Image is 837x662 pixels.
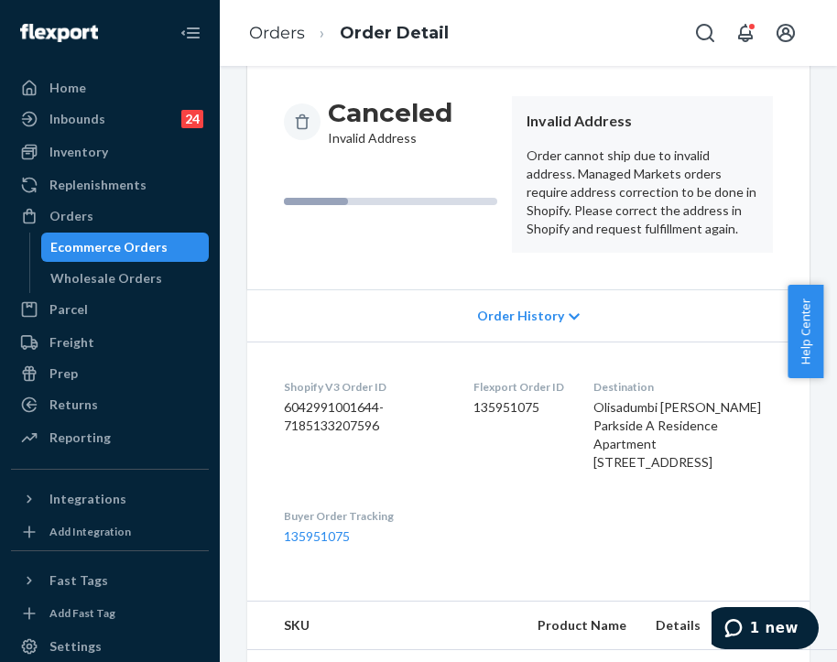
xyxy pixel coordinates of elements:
div: Parcel [49,300,88,319]
a: Order Detail [340,23,449,43]
span: Olisadumbi [PERSON_NAME] Parkside A Residence Apartment [STREET_ADDRESS] [593,399,761,470]
div: Returns [49,396,98,414]
div: Add Integration [49,524,131,539]
th: Product Name [523,602,641,650]
dt: Buyer Order Tracking [284,508,444,524]
th: Details [641,602,767,650]
dd: 135951075 [473,398,564,417]
ol: breadcrumbs [234,6,463,60]
th: SKU [247,602,523,650]
a: Wholesale Orders [41,264,210,293]
a: Home [11,73,209,103]
div: Fast Tags [49,571,108,590]
a: Add Fast Tag [11,602,209,624]
div: Prep [49,364,78,383]
a: Inbounds24 [11,104,209,134]
button: Integrations [11,484,209,514]
a: Returns [11,390,209,419]
a: Ecommerce Orders [41,233,210,262]
div: Inbounds [49,110,105,128]
div: Integrations [49,490,126,508]
a: Replenishments [11,170,209,200]
div: Wholesale Orders [50,269,162,288]
a: Orders [249,23,305,43]
a: Orders [11,201,209,231]
a: Prep [11,359,209,388]
span: Order History [477,307,564,325]
iframe: Opens a widget where you can chat to one of our agents [712,607,819,653]
dt: Shopify V3 Order ID [284,379,444,395]
div: Orders [49,207,93,225]
div: Add Fast Tag [49,605,115,621]
dd: 6042991001644-7185133207596 [284,398,444,435]
button: Open account menu [767,15,804,51]
a: Parcel [11,295,209,324]
div: Ecommerce Orders [50,238,168,256]
div: Inventory [49,143,108,161]
a: 135951075 [284,528,350,544]
a: Freight [11,328,209,357]
h3: Canceled [328,96,452,129]
dt: Flexport Order ID [473,379,564,395]
a: Inventory [11,137,209,167]
p: Order cannot ship due to invalid address. Managed Markets orders require address correction to be... [527,147,758,238]
button: Fast Tags [11,566,209,595]
div: Invalid Address [328,96,452,147]
button: Close Navigation [172,15,209,51]
img: Flexport logo [20,24,98,42]
button: Help Center [788,285,823,378]
button: Open notifications [727,15,764,51]
a: Add Integration [11,521,209,543]
header: Invalid Address [527,111,758,132]
div: Home [49,79,86,97]
a: Reporting [11,423,209,452]
div: Replenishments [49,176,147,194]
div: Freight [49,333,94,352]
div: Reporting [49,429,111,447]
button: Open Search Box [687,15,723,51]
dt: Destination [593,379,773,395]
div: Settings [49,637,102,656]
div: 24 [181,110,203,128]
a: Settings [11,632,209,661]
